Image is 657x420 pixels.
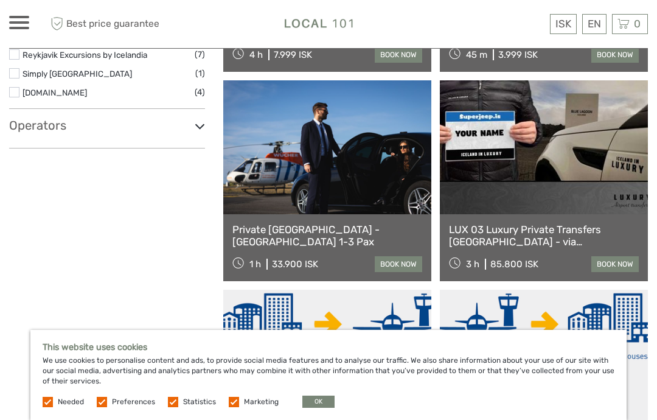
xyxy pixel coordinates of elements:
a: Simply [GEOGRAPHIC_DATA] [23,69,132,79]
span: 3 h [466,259,479,270]
a: Private [GEOGRAPHIC_DATA] - [GEOGRAPHIC_DATA] 1-3 Pax [232,223,422,248]
span: (1) [195,66,205,80]
a: [DOMAIN_NAME] [23,88,87,97]
img: Local 101 [268,9,372,39]
div: 85.800 ISK [490,259,538,270]
span: (7) [195,47,205,61]
div: We use cookies to personalise content and ads, to provide social media features and to analyse ou... [30,330,627,420]
div: EN [582,14,607,34]
button: Open LiveChat chat widget [10,5,46,41]
span: (4) [195,85,205,99]
a: book now [591,256,639,272]
a: Reykjavik Excursions by Icelandia [23,50,147,60]
span: 4 h [249,49,263,60]
h3: Operators [9,118,205,133]
span: 1 h [249,259,261,270]
label: Needed [58,397,84,407]
a: book now [375,256,422,272]
button: OK [302,396,335,408]
a: LUX 03 Luxury Private Transfers [GEOGRAPHIC_DATA] - via [GEOGRAPHIC_DATA] or via [GEOGRAPHIC_DATA... [449,223,639,248]
h5: This website uses cookies [43,342,614,352]
div: 33.900 ISK [272,259,318,270]
div: 3.999 ISK [498,49,538,60]
span: ISK [555,18,571,30]
label: Statistics [183,397,216,407]
span: Best price guarantee [47,14,169,34]
span: 0 [632,18,642,30]
label: Marketing [244,397,279,407]
a: book now [591,47,639,63]
a: book now [375,47,422,63]
span: 45 m [466,49,487,60]
label: Preferences [112,397,155,407]
div: 7.999 ISK [274,49,312,60]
